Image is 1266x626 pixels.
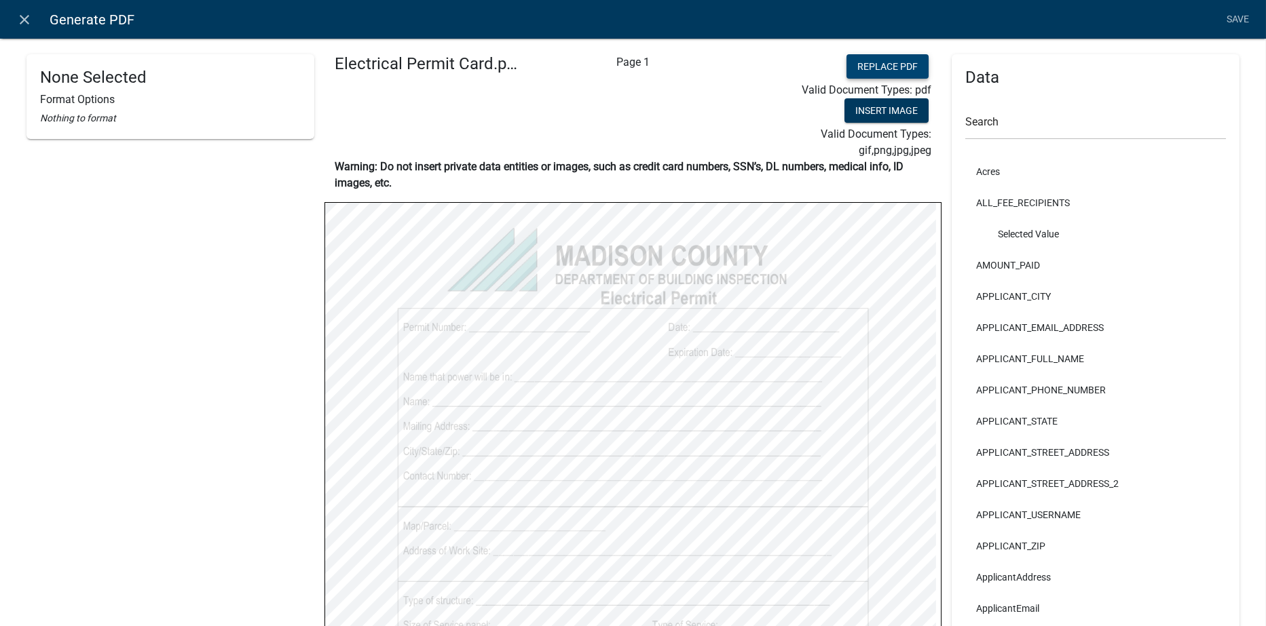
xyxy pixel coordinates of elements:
li: APPLICANT_PHONE_NUMBER [965,374,1226,406]
i: Nothing to format [40,113,116,123]
h6: Format Options [40,93,301,106]
button: Replace PDF [846,54,929,79]
h4: Electrical Permit Card.pdf [335,54,520,74]
h4: Data [965,68,1226,87]
span: Valid Document Types: gif,png,jpg,jpeg [821,128,931,157]
li: ApplicantEmail [965,593,1226,624]
h4: None Selected [40,68,301,87]
span: Generate PDF [50,6,134,33]
li: APPLICANT_FULL_NAME [965,343,1226,374]
li: APPLICANT_USERNAME [965,499,1226,530]
li: ApplicantAddress [965,562,1226,593]
li: AMOUNT_PAID [965,250,1226,281]
button: Insert Image [844,98,929,123]
a: Save [1221,7,1255,33]
li: APPLICANT_CITY [965,281,1226,312]
i: close [17,12,33,28]
li: Selected Value [965,218,1226,250]
li: APPLICANT_EMAIL_ADDRESS [965,312,1226,343]
li: APPLICANT_ZIP [965,530,1226,562]
li: ALL_FEE_RECIPIENTS [965,187,1226,218]
li: Acres [965,156,1226,187]
p: Warning: Do not insert private data entities or images, such as credit card numbers, SSN’s, DL nu... [335,159,931,191]
span: Valid Document Types: pdf [802,83,931,96]
span: Page 1 [616,56,650,69]
li: APPLICANT_STATE [965,406,1226,437]
li: APPLICANT_STREET_ADDRESS [965,437,1226,468]
li: APPLICANT_STREET_ADDRESS_2 [965,468,1226,499]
